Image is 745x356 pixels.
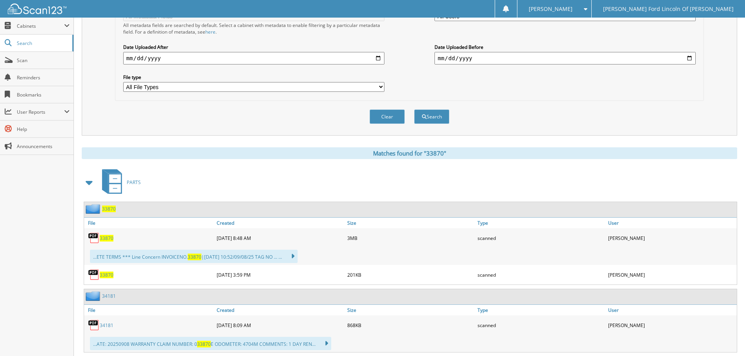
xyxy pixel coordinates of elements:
[84,218,215,228] a: File
[414,109,449,124] button: Search
[17,40,68,47] span: Search
[706,318,745,356] iframe: Chat Widget
[606,218,737,228] a: User
[17,57,70,64] span: Scan
[100,272,113,278] a: 33870
[123,74,384,81] label: File type
[102,293,116,299] a: 34181
[476,218,606,228] a: Type
[197,341,211,347] span: 33870
[97,167,141,198] a: PARTS
[345,317,476,333] div: 868KB
[86,204,102,214] img: folder2.png
[370,109,405,124] button: Clear
[100,235,113,242] a: 33870
[345,305,476,315] a: Size
[205,29,215,35] a: here
[434,52,696,64] input: end
[345,230,476,246] div: 3MB
[8,4,66,14] img: scan123-logo-white.svg
[215,305,345,315] a: Created
[17,74,70,81] span: Reminders
[88,269,100,281] img: PDF.png
[17,143,70,150] span: Announcements
[123,52,384,64] input: start
[606,317,737,333] div: [PERSON_NAME]
[476,317,606,333] div: scanned
[188,254,201,260] span: 33870
[476,305,606,315] a: Type
[215,230,345,246] div: [DATE] 8:48 AM
[100,322,113,329] a: 34181
[476,267,606,283] div: scanned
[84,305,215,315] a: File
[345,267,476,283] div: 201KB
[529,7,573,11] span: [PERSON_NAME]
[123,22,384,35] div: All metadata fields are searched by default. Select a cabinet with metadata to enable filtering b...
[603,7,734,11] span: [PERSON_NAME] Ford Lincoln Of [PERSON_NAME]
[86,291,102,301] img: folder2.png
[215,267,345,283] div: [DATE] 3:59 PM
[123,44,384,50] label: Date Uploaded After
[127,179,141,186] span: PARTS
[606,230,737,246] div: [PERSON_NAME]
[476,230,606,246] div: scanned
[606,305,737,315] a: User
[102,206,116,212] a: 33870
[90,250,298,263] div: ...ETE TERMS *** Line Concern INVOICENO. |[DATE] 10:52/09/08/25 TAG NO ... ...
[17,109,64,115] span: User Reports
[215,317,345,333] div: [DATE] 8:09 AM
[88,319,100,331] img: PDF.png
[88,232,100,244] img: PDF.png
[90,337,331,350] div: ...ATE: 20250908 WARRANTY CLAIM NUMBER: 0 E ODOMETER: 4704M COMMENTS: 1 DAY REN...
[17,91,70,98] span: Bookmarks
[434,44,696,50] label: Date Uploaded Before
[17,23,64,29] span: Cabinets
[17,126,70,132] span: Help
[345,218,476,228] a: Size
[606,267,737,283] div: [PERSON_NAME]
[82,147,737,159] div: Matches found for "33870"
[215,218,345,228] a: Created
